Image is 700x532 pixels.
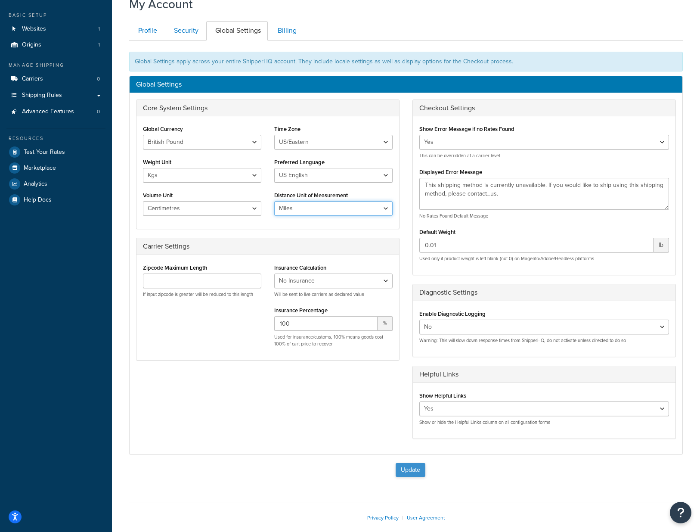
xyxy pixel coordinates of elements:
h3: Core System Settings [143,104,393,112]
span: Test Your Rates [24,149,65,156]
a: Billing [269,21,304,40]
a: User Agreement [407,514,445,522]
label: Weight Unit [143,159,171,165]
h3: Helpful Links [419,370,669,378]
span: lb [654,238,669,252]
button: Open Resource Center [670,502,691,523]
h3: Diagnostic Settings [419,289,669,296]
span: Carriers [22,75,43,83]
span: 0 [97,108,100,115]
div: Resources [6,135,105,142]
a: Analytics [6,176,105,192]
h3: Checkout Settings [419,104,669,112]
p: If input zipcode is greater will be reduced to this length [143,291,261,298]
label: Show Error Message if no Rates Found [419,126,514,132]
label: Preferred Language [274,159,325,165]
label: Time Zone [274,126,300,132]
label: Show Helpful Links [419,392,466,399]
span: Help Docs [24,196,52,204]
a: Test Your Rates [6,144,105,160]
label: Insurance Percentage [274,307,328,314]
span: Websites [22,25,46,33]
span: Shipping Rules [22,92,62,99]
a: Carriers 0 [6,71,105,87]
a: Global Settings [206,21,268,40]
a: Websites 1 [6,21,105,37]
a: Security [165,21,205,40]
button: Update [396,463,425,477]
li: Websites [6,21,105,37]
a: Profile [129,21,164,40]
p: Used only if product weight is left blank (not 0) on Magento/Adobe/Headless platforms [419,255,669,262]
span: Origins [22,41,41,49]
a: Marketplace [6,160,105,176]
span: 1 [98,25,100,33]
p: Will be sent to live carriers as declared value [274,291,393,298]
a: Origins 1 [6,37,105,53]
span: | [402,514,403,522]
div: Global Settings apply across your entire ShipperHQ account. They include locale settings as well ... [129,52,683,72]
a: Help Docs [6,192,105,208]
p: Used for insurance/customs, 100% means goods cost 100% of cart price to recover [274,334,393,347]
h3: Global Settings [136,81,676,88]
p: Show or hide the Helpful Links column on all configuration forms [419,419,669,426]
span: Analytics [24,180,47,188]
span: % [378,316,393,331]
div: Manage Shipping [6,62,105,69]
a: Shipping Rules [6,87,105,103]
a: Privacy Policy [367,514,399,522]
h3: Carrier Settings [143,243,393,250]
label: Volume Unit [143,192,173,199]
li: Carriers [6,71,105,87]
span: Advanced Features [22,108,74,115]
a: Advanced Features 0 [6,104,105,120]
span: 0 [97,75,100,83]
p: This can be overridden at a carrier level [419,152,669,159]
p: No Rates Found Default Message [419,213,669,219]
label: Enable Diagnostic Logging [419,311,486,317]
li: Origins [6,37,105,53]
label: Global Currency [143,126,183,132]
div: Basic Setup [6,12,105,19]
label: Insurance Calculation [274,264,326,271]
span: 1 [98,41,100,49]
label: Displayed Error Message [419,169,482,175]
label: Default Weight [419,229,455,235]
textarea: This shipping method is currently unavailable. If you would like to ship using this shipping meth... [419,178,669,210]
label: Distance Unit of Measurement [274,192,348,199]
p: Warning: This will slow down response times from ShipperHQ, do not activate unless directed to do so [419,337,669,344]
li: Advanced Features [6,104,105,120]
label: Zipcode Maximum Length [143,264,207,271]
span: Marketplace [24,165,56,172]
